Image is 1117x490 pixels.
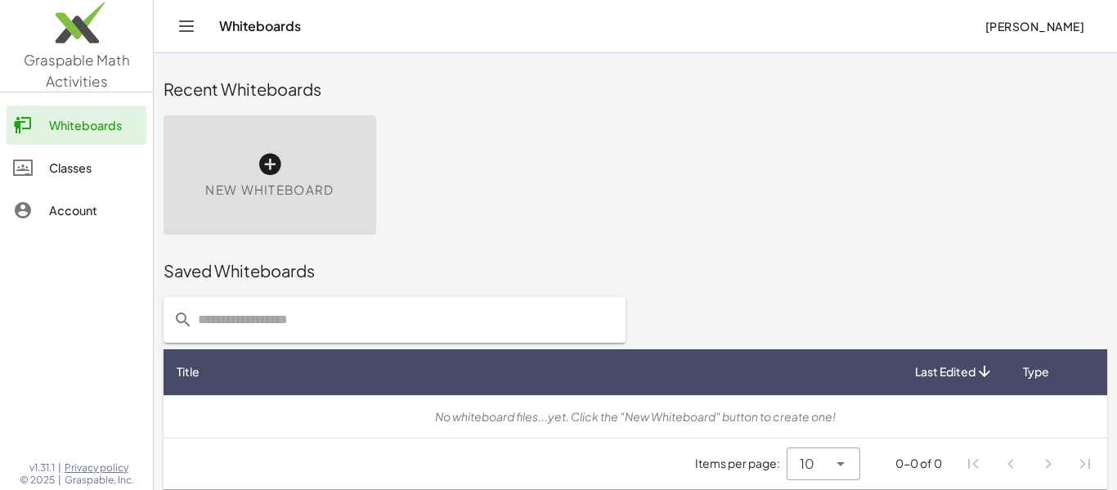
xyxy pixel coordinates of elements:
[971,11,1097,41] button: [PERSON_NAME]
[177,363,200,380] span: Title
[164,259,1107,282] div: Saved Whiteboards
[7,191,146,230] a: Account
[58,461,61,474] span: |
[955,445,1104,483] nav: Pagination Navigation
[164,78,1107,101] div: Recent Whiteboards
[49,158,140,178] div: Classes
[173,310,193,330] i: prepended action
[205,181,334,200] span: New Whiteboard
[177,408,1094,425] div: No whiteboard files...yet. Click the "New Whiteboard" button to create one!
[985,19,1084,34] span: [PERSON_NAME]
[65,474,134,487] span: Graspable, Inc.
[1023,363,1049,380] span: Type
[695,455,787,472] span: Items per page:
[20,474,55,487] span: © 2025
[65,461,134,474] a: Privacy policy
[49,200,140,220] div: Account
[800,454,814,474] span: 10
[7,106,146,145] a: Whiteboards
[173,13,200,39] button: Toggle navigation
[24,51,130,90] span: Graspable Math Activities
[58,474,61,487] span: |
[915,363,976,380] span: Last Edited
[29,461,55,474] span: v1.31.1
[49,115,140,135] div: Whiteboards
[7,148,146,187] a: Classes
[895,455,942,472] div: 0-0 of 0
